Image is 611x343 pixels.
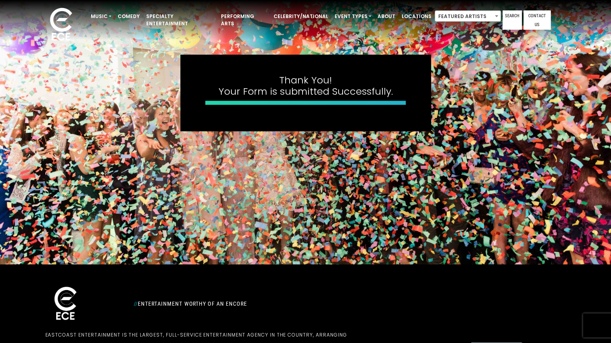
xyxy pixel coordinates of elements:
span: Featured Artists [435,10,501,22]
a: Search [503,10,522,30]
a: Performing Arts [218,10,270,30]
a: Specialty Entertainment [143,10,218,30]
a: Contact Us [523,10,551,30]
div: Entertainment Worthy of an Encore [129,297,394,310]
img: ece_new_logo_whitev2-1.png [41,6,81,45]
a: Locations [398,10,435,23]
h4: Thank You! Your Form is submitted Successfully. [205,75,406,98]
img: ece_new_logo_whitev2-1.png [45,284,86,323]
a: Music [88,10,114,23]
a: Event Types [331,10,374,23]
a: Comedy [114,10,143,23]
a: About [374,10,398,23]
a: Celebrity/National [270,10,331,23]
span: // [134,300,138,307]
span: Featured Artists [435,11,501,22]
